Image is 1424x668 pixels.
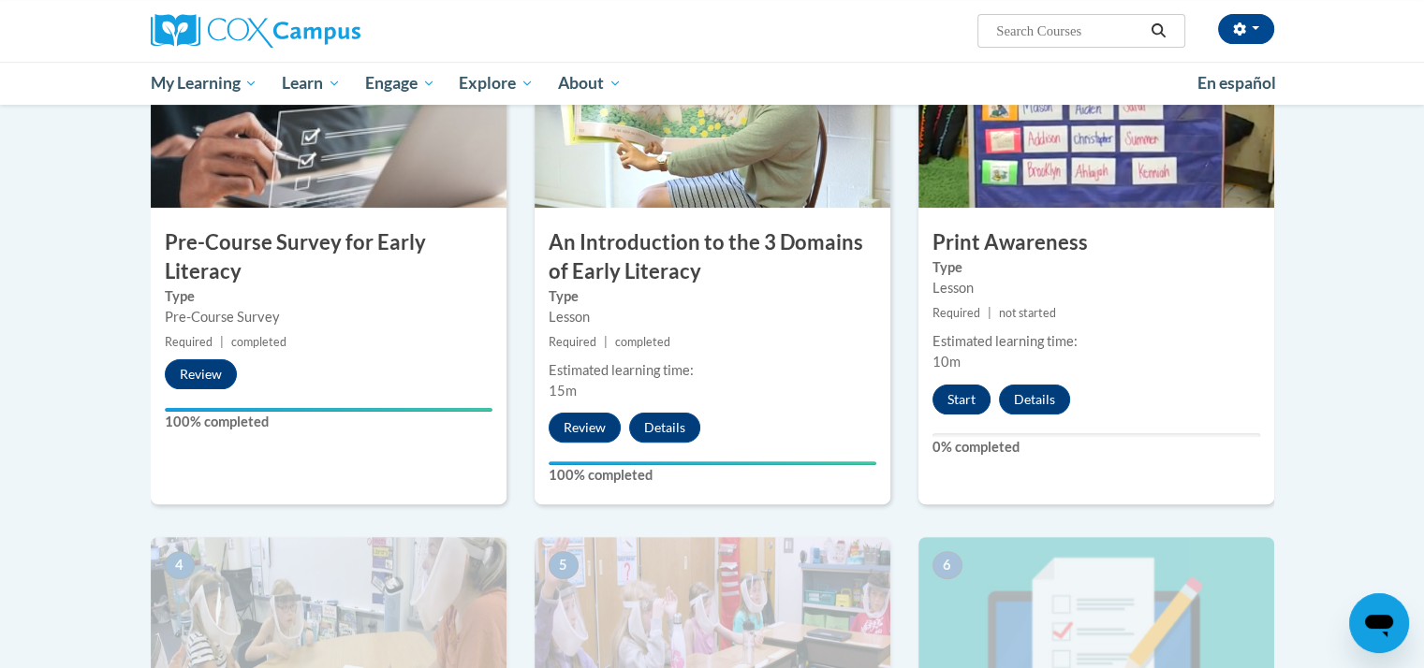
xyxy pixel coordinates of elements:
a: Explore [447,62,546,105]
input: Search Courses [994,20,1144,42]
span: Required [549,335,596,349]
button: Search [1144,20,1172,42]
span: 4 [165,551,195,579]
button: Account Settings [1218,14,1274,44]
span: | [604,335,608,349]
div: Main menu [123,62,1302,105]
label: 100% completed [549,465,876,486]
span: 5 [549,551,579,579]
label: Type [932,257,1260,278]
div: Lesson [932,278,1260,298]
span: | [988,306,991,320]
button: Details [629,413,700,443]
span: Explore [459,72,534,94]
span: | [220,335,224,349]
a: My Learning [139,62,271,105]
a: En español [1185,64,1288,103]
div: Your progress [549,461,876,465]
div: Lesson [549,307,876,327]
span: About [558,72,622,94]
img: Cox Campus [151,14,360,48]
span: completed [615,335,670,349]
a: Cox Campus [151,14,506,48]
a: Engage [353,62,448,105]
label: Type [165,286,492,307]
div: Estimated learning time: [549,360,876,381]
img: Course Image [151,21,506,208]
div: Pre-Course Survey [165,307,492,327]
label: 100% completed [165,412,492,432]
h3: An Introduction to the 3 Domains of Early Literacy [535,228,890,286]
span: En español [1197,73,1276,93]
span: completed [231,335,286,349]
button: Review [165,359,237,389]
span: Required [165,335,213,349]
span: Required [932,306,980,320]
span: My Learning [150,72,257,94]
img: Course Image [535,21,890,208]
button: Start [932,385,991,414]
button: Details [999,385,1070,414]
button: Review [549,413,621,443]
span: 15m [549,383,577,399]
label: Type [549,286,876,307]
a: About [546,62,634,105]
span: Engage [365,72,435,94]
h3: Print Awareness [918,228,1274,257]
div: Estimated learning time: [932,331,1260,352]
h3: Pre-Course Survey for Early Literacy [151,228,506,286]
div: Your progress [165,408,492,412]
span: 6 [932,551,962,579]
img: Course Image [918,21,1274,208]
iframe: Button to launch messaging window [1349,593,1409,653]
span: not started [999,306,1056,320]
a: Learn [270,62,353,105]
label: 0% completed [932,437,1260,457]
span: 10m [932,354,961,370]
span: Learn [282,72,341,94]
